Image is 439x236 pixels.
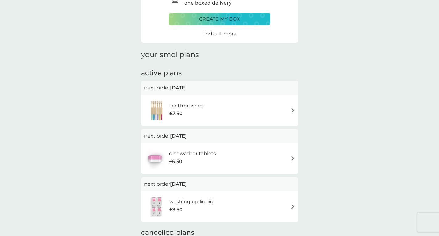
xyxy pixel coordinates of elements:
[141,68,298,78] h2: active plans
[144,132,295,140] p: next order
[169,110,183,118] span: £7.50
[169,102,203,110] h6: toothbrushes
[144,148,166,169] img: dishwasher tablets
[144,180,295,188] p: next order
[169,198,213,206] h6: washing up liquid
[202,30,237,38] a: find out more
[291,108,295,113] img: arrow right
[291,204,295,209] img: arrow right
[141,50,298,59] h1: your smol plans
[199,15,240,23] p: create my box
[169,206,183,214] span: £8.50
[144,84,295,92] p: next order
[169,158,182,166] span: £6.50
[169,150,216,158] h6: dishwasher tablets
[170,178,187,190] span: [DATE]
[170,82,187,94] span: [DATE]
[202,31,237,37] span: find out more
[291,156,295,161] img: arrow right
[144,196,169,217] img: washing up liquid
[144,100,169,121] img: toothbrushes
[169,13,270,25] button: create my box
[170,130,187,142] span: [DATE]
